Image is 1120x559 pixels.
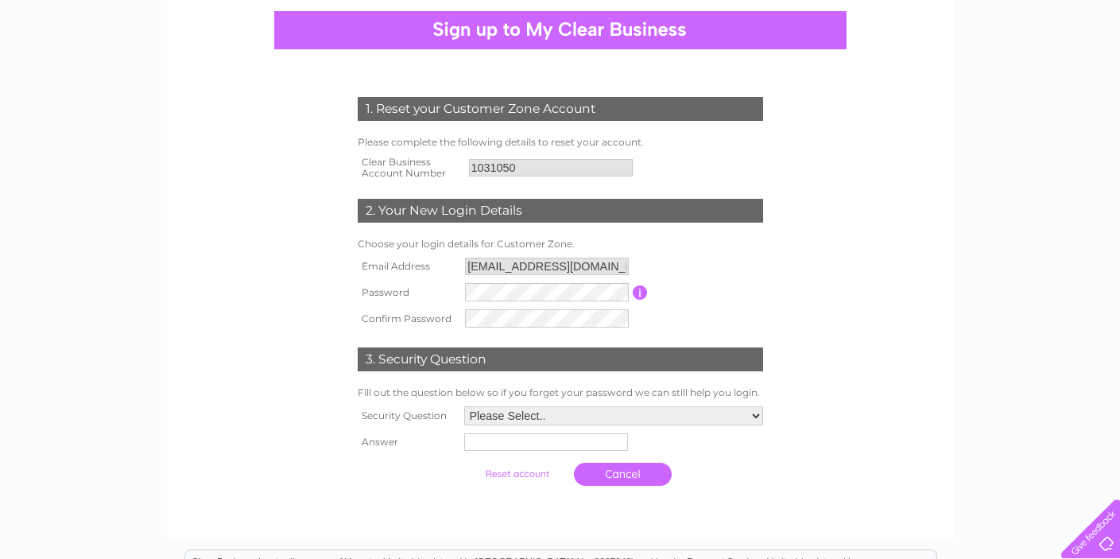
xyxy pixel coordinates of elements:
input: Information [633,285,648,300]
div: 3. Security Question [358,347,763,371]
a: Cancel [574,463,672,486]
div: Clear Business is a trading name of Verastar Limited (registered in [GEOGRAPHIC_DATA] No. 3667643... [185,9,936,77]
a: 0333 014 3131 [820,8,930,28]
img: logo.png [39,41,120,90]
th: Security Question [354,402,460,429]
div: 1. Reset your Customer Zone Account [358,97,763,121]
th: Confirm Password [354,305,462,332]
th: Answer [354,429,460,455]
th: Password [354,279,462,305]
div: 2. Your New Login Details [358,199,763,223]
a: Energy [937,68,972,80]
td: Fill out the question below so if you forget your password we can still help you login. [354,383,767,402]
a: Contact [1072,68,1110,80]
a: Water [897,68,928,80]
td: Please complete the following details to reset your account. [354,133,767,152]
a: Telecoms [982,68,1029,80]
th: Clear Business Account Number [354,152,465,184]
input: Submit [468,463,566,485]
th: Email Address [354,254,462,279]
td: Choose your login details for Customer Zone. [354,235,767,254]
a: Blog [1039,68,1062,80]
